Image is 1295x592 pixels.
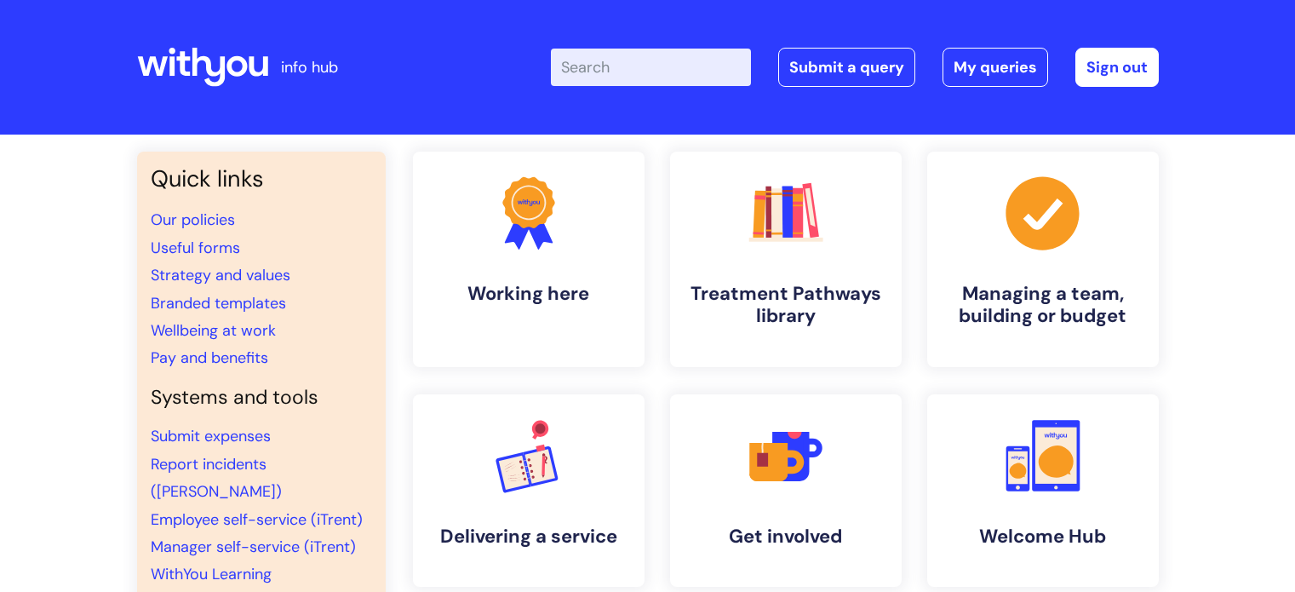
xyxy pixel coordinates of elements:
h4: Delivering a service [427,526,631,548]
a: Working here [413,152,645,367]
a: My queries [943,48,1048,87]
a: Pay and benefits [151,348,268,368]
a: Treatment Pathways library [670,152,902,367]
a: WithYou Learning [151,564,272,584]
a: Report incidents ([PERSON_NAME]) [151,454,282,502]
a: Managing a team, building or budget [927,152,1159,367]
p: info hub [281,54,338,81]
div: | - [551,48,1159,87]
a: Manager self-service (iTrent) [151,537,356,557]
a: Sign out [1075,48,1159,87]
a: Our policies [151,210,235,230]
input: Search [551,49,751,86]
a: Welcome Hub [927,394,1159,587]
h4: Managing a team, building or budget [941,283,1145,328]
h4: Working here [427,283,631,305]
a: Wellbeing at work [151,320,276,341]
h4: Systems and tools [151,386,372,410]
a: Strategy and values [151,265,290,285]
a: Get involved [670,394,902,587]
a: Submit a query [778,48,915,87]
a: Useful forms [151,238,240,258]
a: Branded templates [151,293,286,313]
a: Employee self-service (iTrent) [151,509,363,530]
h3: Quick links [151,165,372,193]
a: Delivering a service [413,394,645,587]
h4: Welcome Hub [941,526,1145,548]
a: Submit expenses [151,426,271,446]
h4: Get involved [684,526,888,548]
h4: Treatment Pathways library [684,283,888,328]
